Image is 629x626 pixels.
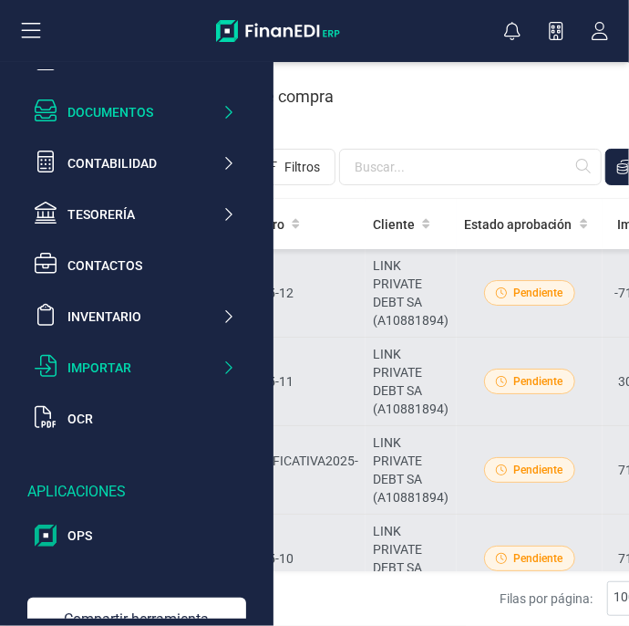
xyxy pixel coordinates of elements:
div: Importar [67,359,222,377]
span: Pendiente [514,373,563,390]
div: Contabilidad [67,154,222,172]
td: LINK PRIVATE DEBT SA (A10881894) [366,249,457,338]
input: Buscar... [339,149,602,185]
span: Pendiente [514,285,563,301]
div: OCR [67,410,235,428]
div: Documentos [67,103,222,121]
td: A2025-12 [231,249,366,338]
div: Inventario [67,308,222,326]
span: Pendiente [514,462,563,478]
span: Filtros [284,158,320,176]
span: Pendiente [514,550,563,567]
td: A2025-10 [231,515,366,603]
button: Filtros [253,149,335,185]
img: Logo Finanedi [216,20,340,42]
td: LINK PRIVATE DEBT SA (A10881894) [366,338,457,426]
td: LINK PRIVATE DEBT SA (A10881894) [366,515,457,603]
td: A2025-11 [231,338,366,426]
div: Contactos [67,256,235,275]
td: LINK PRIVATE DEBT SA (A10881894) [366,426,457,515]
div: Tesorería [67,205,222,224]
div: Aplicaciones [27,481,246,503]
span: Estado aprobación [464,215,572,234]
td: RECTIFICATIVA2025-1 [231,426,366,515]
span: Cliente [373,215,415,234]
div: OPS [67,527,235,545]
